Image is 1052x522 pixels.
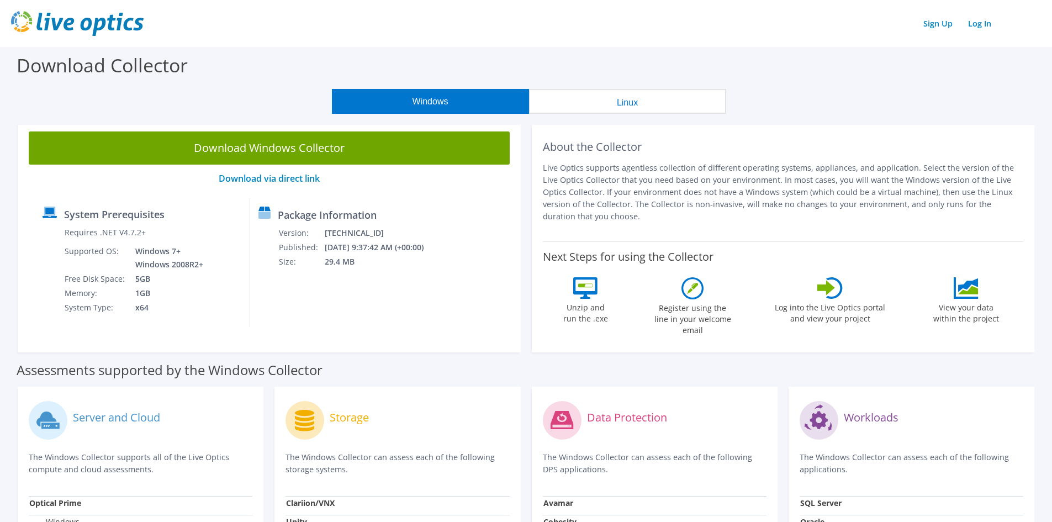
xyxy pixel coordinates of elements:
strong: Avamar [543,498,573,508]
label: Assessments supported by the Windows Collector [17,365,323,376]
td: Version: [278,226,324,240]
label: System Prerequisites [64,209,165,220]
label: Storage [330,412,369,423]
td: 1GB [127,286,205,300]
td: [DATE] 9:37:42 AM (+00:00) [324,240,438,255]
td: [TECHNICAL_ID] [324,226,438,240]
td: System Type: [64,300,127,315]
label: Unzip and run the .exe [560,299,611,324]
strong: Optical Prime [29,498,81,508]
label: Package Information [278,209,377,220]
label: View your data within the project [926,299,1006,324]
td: Windows 7+ Windows 2008R2+ [127,244,205,272]
label: Next Steps for using the Collector [543,250,713,263]
td: Published: [278,240,324,255]
label: Download Collector [17,52,188,78]
a: Log In [963,15,997,31]
strong: SQL Server [800,498,842,508]
button: Windows [332,89,529,114]
td: Free Disk Space: [64,272,127,286]
p: The Windows Collector can assess each of the following storage systems. [286,451,509,476]
p: The Windows Collector can assess each of the following applications. [800,451,1023,476]
p: The Windows Collector supports all of the Live Optics compute and cloud assessments. [29,451,252,476]
img: live_optics_svg.svg [11,11,144,36]
td: 5GB [127,272,205,286]
label: Workloads [844,412,898,423]
strong: Clariion/VNX [286,498,335,508]
label: Server and Cloud [73,412,160,423]
td: Memory: [64,286,127,300]
a: Sign Up [918,15,958,31]
td: x64 [127,300,205,315]
label: Log into the Live Optics portal and view your project [774,299,886,324]
p: Live Optics supports agentless collection of different operating systems, appliances, and applica... [543,162,1024,223]
a: Download Windows Collector [29,131,510,165]
p: The Windows Collector can assess each of the following DPS applications. [543,451,766,476]
label: Data Protection [587,412,667,423]
label: Register using the line in your welcome email [651,299,734,336]
label: Requires .NET V4.7.2+ [65,227,146,238]
td: 29.4 MB [324,255,438,269]
td: Size: [278,255,324,269]
button: Linux [529,89,726,114]
td: Supported OS: [64,244,127,272]
a: Download via direct link [219,172,320,184]
h2: About the Collector [543,140,1024,154]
